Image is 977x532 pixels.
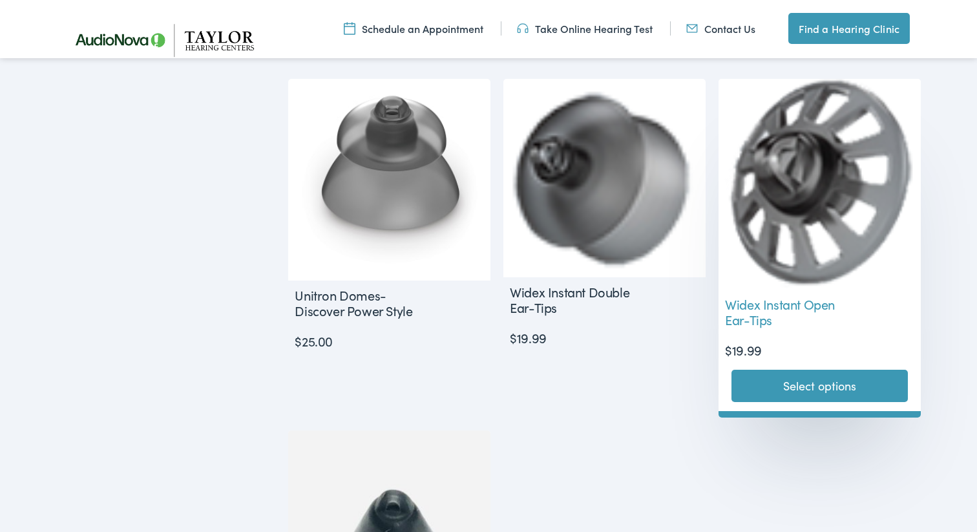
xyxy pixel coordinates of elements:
bdi: 19.99 [725,341,762,359]
a: Take Online Hearing Test [517,21,653,36]
bdi: 19.99 [510,328,547,346]
span: $ [510,328,517,346]
img: utility icon [517,21,529,36]
span: $ [725,341,732,359]
a: Widex Instant Open Ear-Tips $19.99 [719,79,921,359]
span: $ [295,332,302,350]
a: Contact Us [686,21,755,36]
img: Widex Open Instant ear-tip [719,79,921,290]
img: Unitron Discover Power style hearing aid domes in size Large. [288,79,490,281]
h2: Unitron Domes- Discover Power Style [288,281,426,325]
a: Unitron Domes- Discover Power Style $25.00 [288,79,490,351]
img: Widex Instant Double Ear-Tip [503,79,706,278]
img: utility icon [686,21,698,36]
a: Select options for “Widex Instant Open Ear-Tips” [731,370,908,402]
img: utility icon [344,21,355,36]
a: Find a Hearing Clinic [788,13,910,44]
bdi: 25.00 [295,332,333,350]
a: Schedule an Appointment [344,21,483,36]
a: Widex Instant Double Ear-Tips $19.99 [503,79,706,348]
h2: Widex Instant Double Ear-Tips [503,277,641,321]
h2: Widex Instant Open Ear-Tips [719,290,856,334]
